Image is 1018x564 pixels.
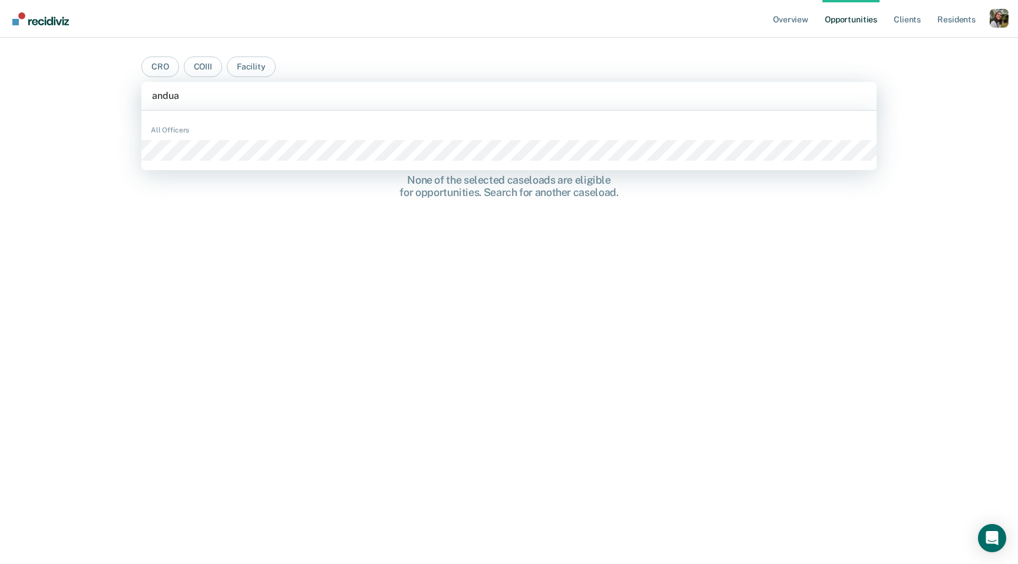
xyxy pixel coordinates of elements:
[320,174,698,199] div: None of the selected caseloads are eligible for opportunities. Search for another caseload.
[184,57,222,77] button: COIII
[141,57,179,77] button: CRO
[141,125,877,135] div: All Officers
[990,9,1009,28] button: Profile dropdown button
[227,57,276,77] button: Facility
[978,524,1006,552] div: Open Intercom Messenger
[12,12,69,25] img: Recidiviz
